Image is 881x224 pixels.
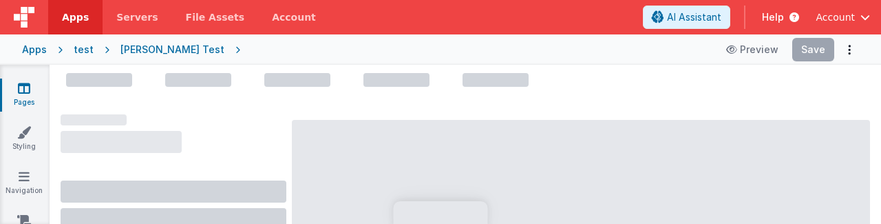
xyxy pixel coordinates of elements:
button: Preview [718,39,787,61]
span: File Assets [186,10,245,24]
span: Account [816,10,855,24]
span: Help [762,10,784,24]
button: AI Assistant [643,6,730,29]
button: Save [792,38,834,61]
div: [PERSON_NAME] Test [120,43,224,57]
button: Account [816,10,870,24]
button: Options [840,40,859,59]
span: Servers [116,10,158,24]
div: Apps [22,43,47,57]
span: AI Assistant [667,10,721,24]
div: test [74,43,94,57]
span: Apps [62,10,89,24]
